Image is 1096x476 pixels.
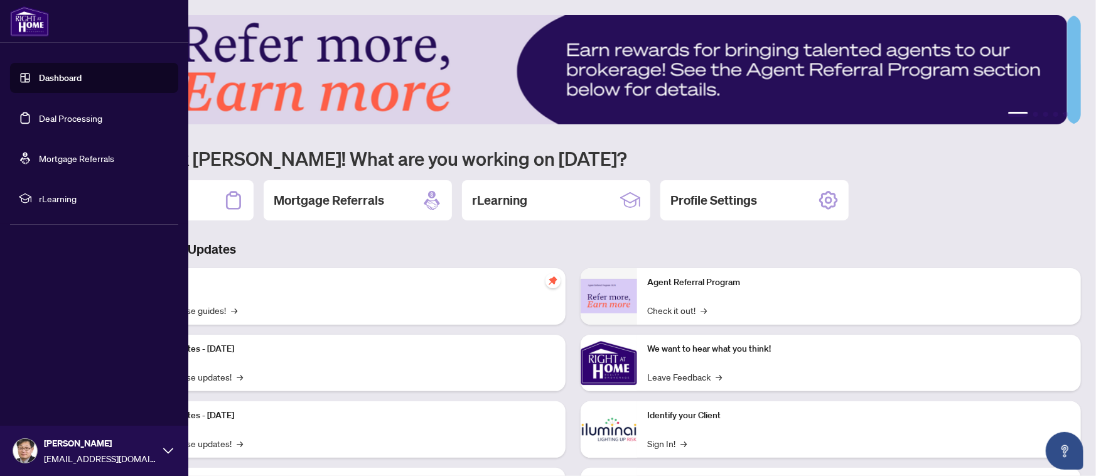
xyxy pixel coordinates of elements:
[1053,112,1058,117] button: 4
[680,436,687,450] span: →
[65,241,1081,258] h3: Brokerage & Industry Updates
[1008,112,1028,117] button: 1
[132,342,556,356] p: Platform Updates - [DATE]
[1033,112,1038,117] button: 2
[545,273,561,288] span: pushpin
[237,436,243,450] span: →
[274,192,384,209] h2: Mortgage Referrals
[647,436,687,450] a: Sign In!→
[701,303,707,317] span: →
[716,370,722,384] span: →
[1063,112,1068,117] button: 5
[44,452,157,465] span: [EMAIL_ADDRESS][DOMAIN_NAME]
[647,370,722,384] a: Leave Feedback→
[132,276,556,289] p: Self-Help
[39,153,114,164] a: Mortgage Referrals
[647,276,1071,289] p: Agent Referral Program
[472,192,527,209] h2: rLearning
[581,335,637,391] img: We want to hear what you think!
[647,303,707,317] a: Check it out!→
[65,146,1081,170] h1: Welcome back [PERSON_NAME]! What are you working on [DATE]?
[581,401,637,458] img: Identify your Client
[65,15,1067,124] img: Slide 0
[647,409,1071,423] p: Identify your Client
[132,409,556,423] p: Platform Updates - [DATE]
[13,439,37,463] img: Profile Icon
[237,370,243,384] span: →
[647,342,1071,356] p: We want to hear what you think!
[231,303,237,317] span: →
[1043,112,1048,117] button: 3
[39,72,82,84] a: Dashboard
[39,112,102,124] a: Deal Processing
[10,6,49,36] img: logo
[581,279,637,313] img: Agent Referral Program
[670,192,757,209] h2: Profile Settings
[44,436,157,450] span: [PERSON_NAME]
[1046,432,1083,470] button: Open asap
[39,192,169,205] span: rLearning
